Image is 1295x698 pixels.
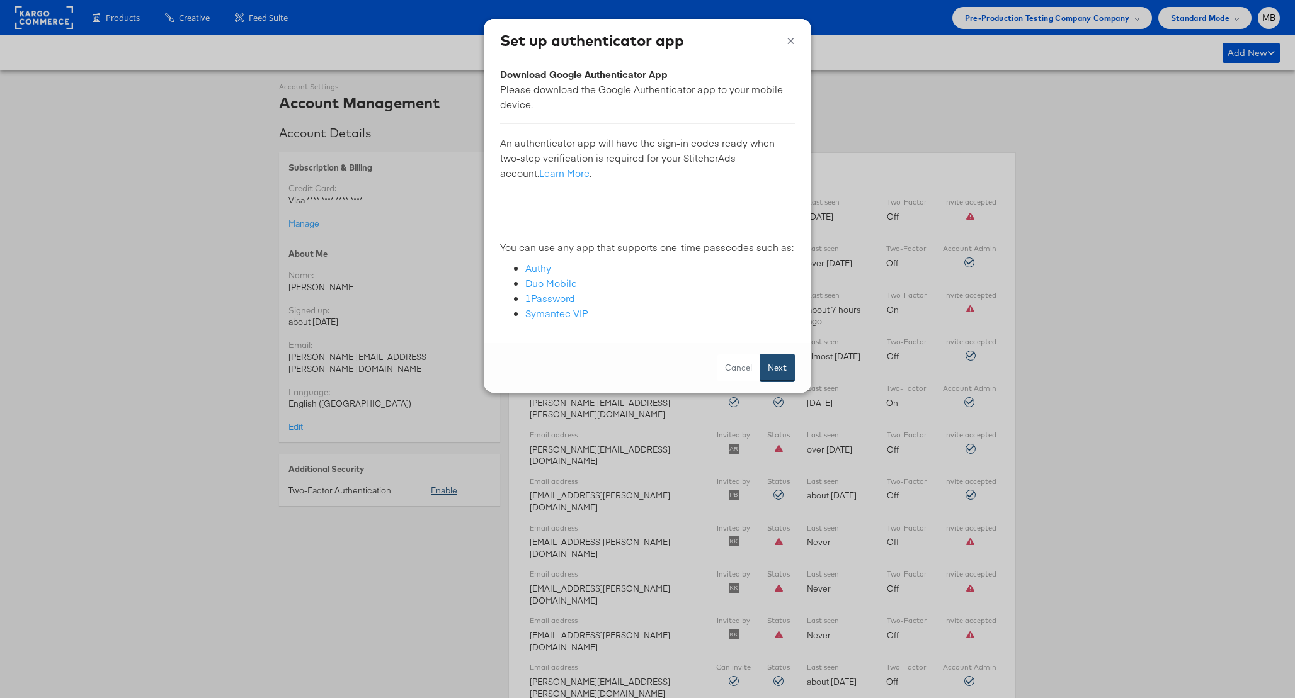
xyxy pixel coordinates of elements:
[525,261,551,274] a: Authy
[500,135,795,181] p: An authenticator app will have the sign-in codes ready when two-step verification is required for...
[500,240,795,255] p: You can use any app that supports one-time passcodes such as:
[525,307,588,320] a: Symantec VIP
[760,354,795,382] button: Next
[787,30,795,48] button: ×
[717,354,760,381] button: Cancel
[500,82,795,112] p: Please download the Google Authenticator app to your mobile device.
[500,67,668,81] b: Download Google Authenticator App
[525,291,575,305] a: 1Password
[539,166,590,179] a: Learn More
[500,30,795,51] h4: Set up authenticator app
[525,276,577,290] a: Duo Mobile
